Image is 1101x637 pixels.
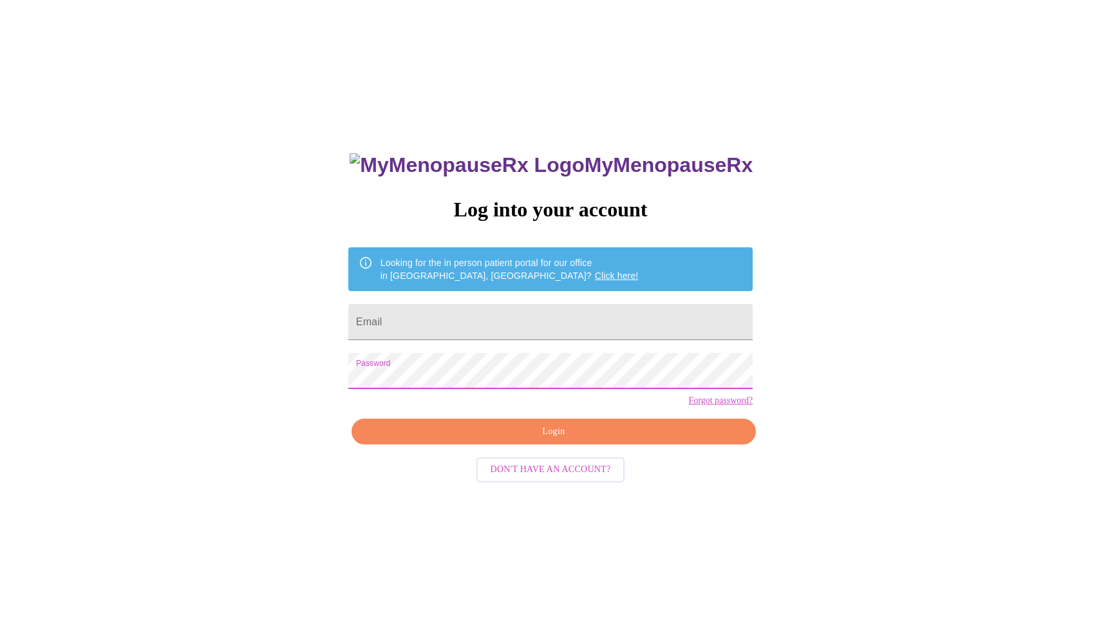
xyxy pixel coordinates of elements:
[352,419,756,445] button: Login
[473,463,628,474] a: Don't have an account?
[350,153,753,177] h3: MyMenopauseRx
[348,198,753,222] h3: Log into your account
[688,395,753,406] a: Forgot password?
[491,462,611,478] span: Don't have an account?
[350,153,584,177] img: MyMenopauseRx Logo
[381,251,639,287] div: Looking for the in person patient portal for our office in [GEOGRAPHIC_DATA], [GEOGRAPHIC_DATA]?
[366,424,741,440] span: Login
[476,457,625,482] button: Don't have an account?
[595,271,639,281] a: Click here!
